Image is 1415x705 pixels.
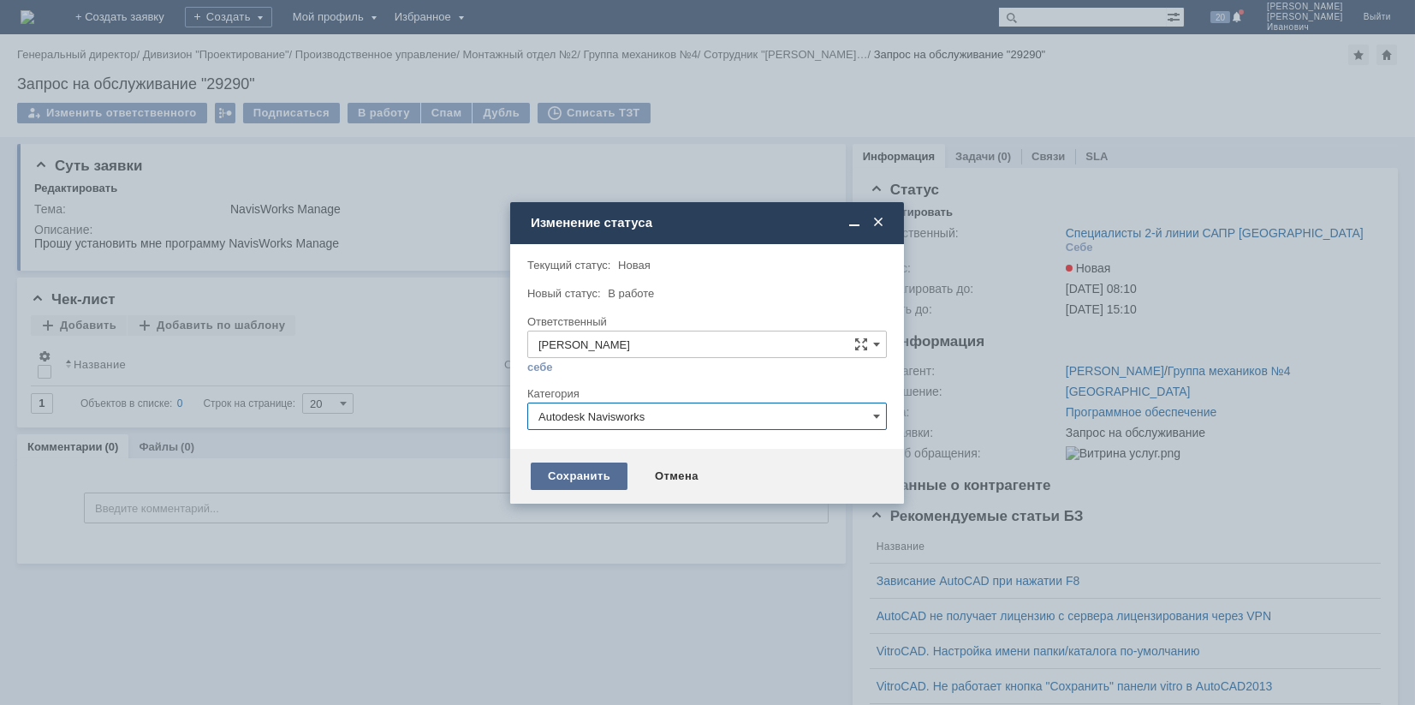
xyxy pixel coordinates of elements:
span: Свернуть (Ctrl + M) [846,215,863,230]
div: Ответственный [527,316,883,327]
label: Новый статус: [527,287,601,300]
span: В работе [608,287,654,300]
div: Категория [527,388,883,399]
span: Сложная форма [854,338,868,351]
div: Изменение статуса [531,215,887,230]
span: Новая [618,259,651,272]
label: Текущий статус: [527,259,610,272]
span: Закрыть [870,215,887,230]
a: себе [527,361,553,374]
